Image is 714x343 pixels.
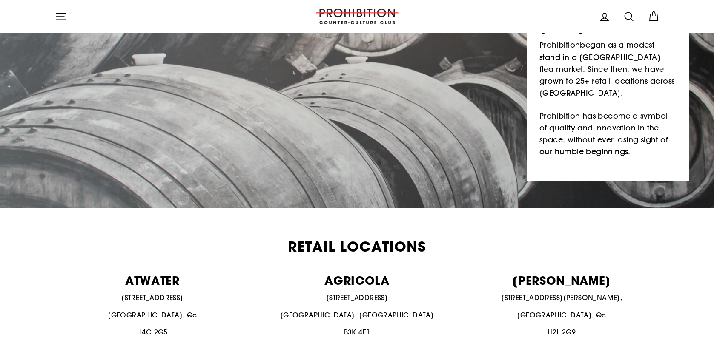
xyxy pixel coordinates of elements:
p: H4C 2G5 [55,327,250,338]
p: B3K 4E1 [259,327,455,338]
p: AGRICOLA [259,275,455,286]
p: [STREET_ADDRESS] [259,292,455,303]
p: [STREET_ADDRESS] [55,292,250,303]
p: H2L 2G9 [464,327,660,338]
p: ATWATER [55,275,250,286]
a: Prohibition [539,39,580,51]
p: [STREET_ADDRESS][PERSON_NAME], [464,292,660,303]
p: [PERSON_NAME] [464,275,660,286]
h2: Retail Locations [55,240,660,254]
p: [GEOGRAPHIC_DATA], Qc [464,310,660,321]
p: [GEOGRAPHIC_DATA], [GEOGRAPHIC_DATA] [259,310,455,321]
p: Prohibition has become a symbol of quality and innovation in the space, without ever losing sight... [539,110,676,158]
img: PROHIBITION COUNTER-CULTURE CLUB [315,9,400,24]
p: began as a modest stand in a [GEOGRAPHIC_DATA] flea market. Since then, we have grown to 25+ reta... [539,39,676,99]
p: [GEOGRAPHIC_DATA], Qc [55,310,250,321]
